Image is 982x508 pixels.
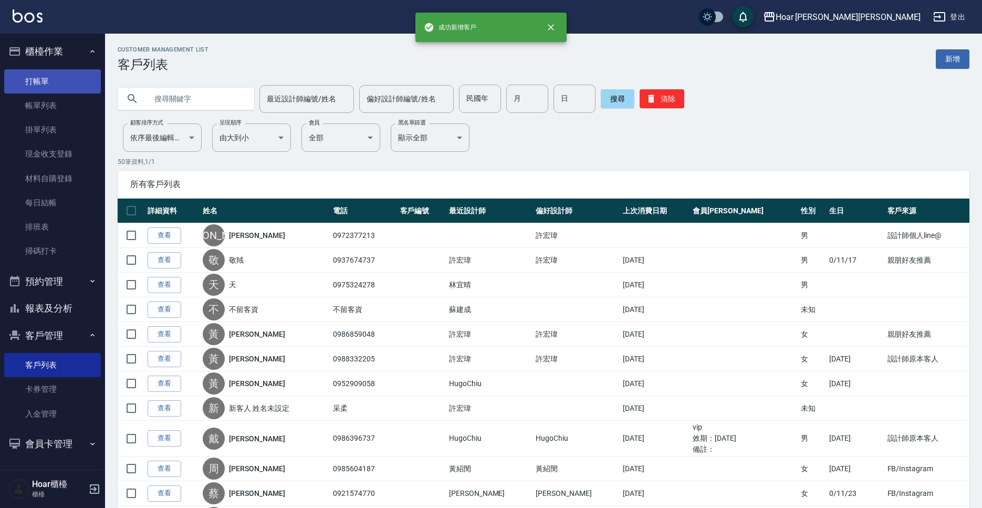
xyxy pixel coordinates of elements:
td: 女 [798,371,827,396]
div: 由大到小 [212,123,291,152]
a: 查看 [148,400,181,417]
td: [DATE] [620,371,690,396]
div: 天 [203,274,225,296]
div: 敬 [203,249,225,271]
td: 女 [798,457,827,481]
td: 林宜晴 [446,273,533,297]
td: 許宏瑋 [533,223,620,248]
a: 查看 [148,326,181,343]
a: [PERSON_NAME] [229,488,285,499]
td: 許宏瑋 [446,322,533,347]
td: 男 [798,223,827,248]
td: [PERSON_NAME] [533,481,620,506]
td: 0975324278 [330,273,397,297]
a: 天 [229,279,236,290]
a: 查看 [148,485,181,502]
td: 設計師原本客人 [885,421,969,457]
td: [DATE] [827,457,884,481]
td: 男 [798,421,827,457]
a: 查看 [148,302,181,318]
a: 查看 [148,351,181,367]
div: 黃 [203,323,225,345]
div: 新 [203,397,225,419]
a: 現金收支登錄 [4,142,101,166]
td: [DATE] [827,421,884,457]
td: [DATE] [620,297,690,322]
a: 掛單列表 [4,118,101,142]
span: 成功新增客戶 [424,22,476,33]
td: 黃紹閔 [533,457,620,481]
a: 新客人 姓名未設定 [229,403,289,413]
div: [PERSON_NAME] [203,224,225,246]
div: 戴 [203,428,225,450]
td: 女 [798,347,827,371]
td: 許宏瑋 [533,248,620,273]
td: 采柔 [330,396,397,421]
th: 生日 [827,199,884,223]
td: 許宏瑋 [446,248,533,273]
a: 查看 [148,461,181,477]
button: 搜尋 [601,89,634,108]
td: HugoChiu [533,421,620,457]
a: [PERSON_NAME] [229,463,285,474]
td: 0986396737 [330,421,397,457]
td: FB/Instagram [885,457,969,481]
button: save [733,6,754,27]
td: [DATE] [827,371,884,396]
td: [DATE] [620,396,690,421]
label: 顧客排序方式 [130,119,163,127]
a: 卡券管理 [4,377,101,401]
th: 會員[PERSON_NAME] [690,199,798,223]
a: [PERSON_NAME] [229,378,285,389]
td: [DATE] [827,347,884,371]
a: 查看 [148,252,181,268]
ul: vip [693,422,796,433]
button: 預約管理 [4,268,101,295]
th: 姓名 [200,199,330,223]
a: [PERSON_NAME] [229,433,285,444]
label: 會員 [309,119,320,127]
a: 材料自購登錄 [4,167,101,191]
th: 上次消費日期 [620,199,690,223]
td: [DATE] [620,322,690,347]
td: 設計師個人line@ [885,223,969,248]
a: [PERSON_NAME] [229,354,285,364]
td: 女 [798,322,827,347]
div: 顯示全部 [391,123,469,152]
a: 查看 [148,430,181,447]
td: [DATE] [620,421,690,457]
label: 黑名單篩選 [398,119,425,127]
td: [DATE] [620,273,690,297]
td: [DATE] [620,481,690,506]
th: 電話 [330,199,397,223]
td: 0937674737 [330,248,397,273]
button: Hoar [PERSON_NAME][PERSON_NAME] [759,6,925,28]
ul: 效期： [DATE] [693,433,796,444]
div: 全部 [301,123,380,152]
h3: 客戶列表 [118,57,208,72]
td: 0988332205 [330,347,397,371]
a: 客戶列表 [4,353,101,377]
th: 客戶編號 [398,199,447,223]
td: 許宏瑋 [446,396,533,421]
button: 清除 [640,89,684,108]
a: 查看 [148,227,181,244]
a: 掃碼打卡 [4,239,101,263]
td: 蘇建成 [446,297,533,322]
a: [PERSON_NAME] [229,329,285,339]
td: 親朋好友推薦 [885,248,969,273]
th: 偏好設計師 [533,199,620,223]
td: 0985604187 [330,457,397,481]
th: 詳細資料 [145,199,200,223]
a: 排班表 [4,215,101,239]
button: 登出 [929,7,969,27]
td: 許宏瑋 [533,322,620,347]
div: 蔡 [203,482,225,504]
div: 依序最後編輯時間 [123,123,202,152]
td: 0986859048 [330,322,397,347]
td: 0972377213 [330,223,397,248]
div: 周 [203,458,225,480]
a: 打帳單 [4,69,101,94]
img: Logo [13,9,43,23]
div: 不 [203,298,225,320]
